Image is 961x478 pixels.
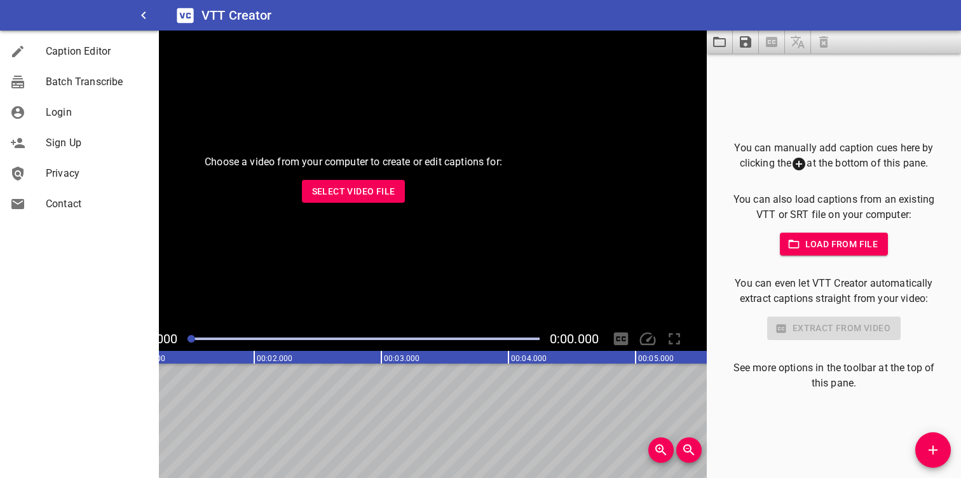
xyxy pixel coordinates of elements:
[707,31,733,53] button: Load captions from file
[10,105,46,120] div: Login
[201,5,272,25] h6: VTT Creator
[10,44,46,59] div: Caption Editor
[46,196,149,212] span: Contact
[733,31,759,53] button: Save captions to file
[648,437,674,463] button: Zoom In
[727,317,941,340] div: Select a video in the pane to the left to use this feature
[10,135,46,151] div: Sign Up
[257,354,292,363] text: 00:02.000
[676,437,702,463] button: Zoom Out
[727,140,941,172] p: You can manually add caption cues here by clicking the at the bottom of this pane.
[662,327,686,351] div: Toggle Full Screen
[46,44,149,59] span: Caption Editor
[205,154,502,170] p: Choose a video from your computer to create or edit captions for:
[10,74,46,90] div: Batch Transcribe
[727,360,941,391] p: See more options in the toolbar at the top of this pane.
[187,338,540,340] div: Play progress
[312,184,395,200] span: Select Video File
[780,233,889,256] button: Load from file
[46,166,149,181] span: Privacy
[759,31,785,53] span: Select a video in the pane to the left, then you can automatically extract captions.
[384,354,419,363] text: 00:03.000
[712,34,727,50] svg: Load captions from file
[785,31,811,53] span: Add some captions below, then you can translate them.
[638,354,674,363] text: 00:05.000
[10,166,46,181] div: Privacy
[915,432,951,468] button: Add Cue
[511,354,547,363] text: 00:04.000
[790,236,878,252] span: Load from file
[10,196,46,212] div: Contact
[46,105,149,120] span: Login
[550,331,599,346] span: Video Duration
[636,327,660,351] div: Playback Speed
[302,180,406,203] button: Select Video File
[738,34,753,50] svg: Save captions to file
[609,327,633,351] div: Hide/Show Captions
[727,276,941,306] p: You can even let VTT Creator automatically extract captions straight from your video:
[46,135,149,151] span: Sign Up
[46,74,149,90] span: Batch Transcribe
[727,192,941,222] p: You can also load captions from an existing VTT or SRT file on your computer:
